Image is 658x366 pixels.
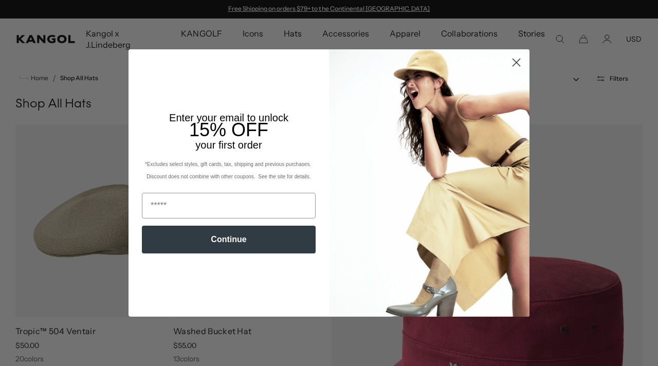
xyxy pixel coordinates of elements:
[145,161,313,179] span: *Excludes select styles, gift cards, tax, shipping and previous purchases. Discount does not comb...
[507,53,525,71] button: Close dialog
[195,139,262,151] span: your first order
[142,193,316,218] input: Email
[169,112,288,123] span: Enter your email to unlock
[142,226,316,253] button: Continue
[189,119,268,140] span: 15% OFF
[329,49,529,317] img: 93be19ad-e773-4382-80b9-c9d740c9197f.jpeg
